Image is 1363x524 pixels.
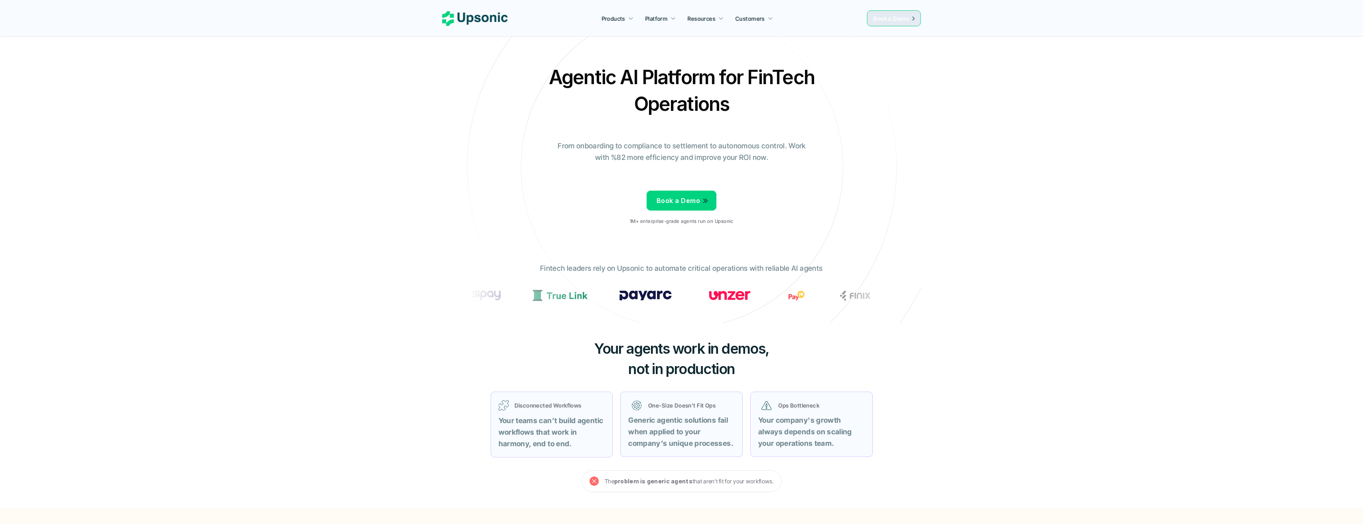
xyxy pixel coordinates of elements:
[602,14,625,23] p: Products
[614,478,692,485] strong: problem is generic agents
[628,360,735,378] span: not in production
[657,197,700,205] span: Book a Demo
[552,140,811,164] p: From onboarding to compliance to settlement to autonomous control. Work with %82 more efficiency ...
[647,191,716,211] a: Book a Demo
[867,10,921,26] a: Book a Demo
[630,219,733,224] p: 1M+ enterprise-grade agents run on Upsonic
[874,15,909,22] span: Book a Demo
[515,401,605,410] p: Disconnected Workflows
[605,476,774,486] p: The that aren’t fit for your workflows.
[540,263,823,274] p: Fintech leaders rely on Upsonic to automate critical operations with reliable AI agents
[648,401,731,410] p: One-Size Doesn’t Fit Ops
[688,14,716,23] p: Resources
[594,340,769,357] span: Your agents work in demos,
[778,401,861,410] p: Ops Bottleneck
[597,11,638,26] a: Products
[758,416,854,447] strong: Your company's growth always depends on scaling your operations team.
[542,64,821,117] h2: Agentic AI Platform for FinTech Operations
[645,14,667,23] p: Platform
[736,14,765,23] p: Customers
[628,416,733,447] strong: Generic agentic solutions fail when applied to your company’s unique processes.
[499,416,605,448] strong: Your teams can’t build agentic workflows that work in harmony, end to end.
